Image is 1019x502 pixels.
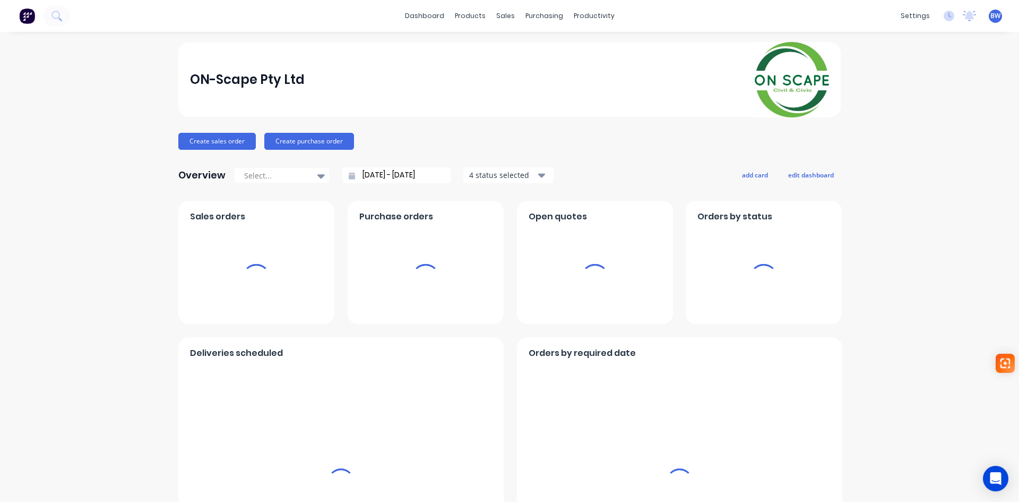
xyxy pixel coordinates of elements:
span: Sales orders [190,210,245,223]
div: Open Intercom Messenger [983,466,1008,491]
div: ON-Scape Pty Ltd [190,69,305,90]
span: Deliveries scheduled [190,347,283,360]
button: Create purchase order [264,133,354,150]
div: sales [491,8,520,24]
div: purchasing [520,8,568,24]
div: Overview [178,165,226,186]
button: Create sales order [178,133,256,150]
button: add card [735,168,775,182]
a: dashboard [400,8,450,24]
span: Open quotes [529,210,587,223]
div: settings [895,8,935,24]
span: Purchase orders [359,210,433,223]
span: BW [990,11,1000,21]
img: ON-Scape Pty Ltd [755,42,829,117]
div: productivity [568,8,620,24]
button: edit dashboard [781,168,841,182]
div: 4 status selected [469,169,536,181]
img: Factory [19,8,35,24]
span: Orders by status [697,210,772,223]
button: 4 status selected [463,167,554,183]
span: Orders by required date [529,347,636,360]
div: products [450,8,491,24]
